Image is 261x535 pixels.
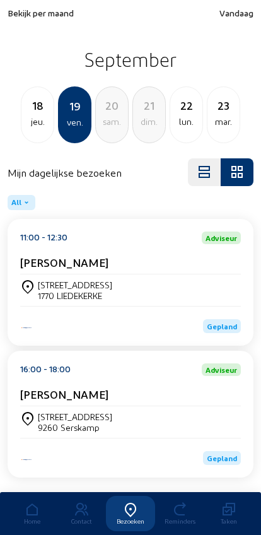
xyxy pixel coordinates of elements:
span: Adviseur [206,366,237,373]
div: lun. [170,114,202,129]
span: All [11,197,21,208]
a: Contact [57,496,106,531]
div: 1770 LIEDEKERKE [38,290,112,301]
a: Taken [204,496,253,531]
img: Energy Protect Ramen & Deuren [20,458,33,461]
div: Home [8,517,57,525]
div: 9260 Serskamp [38,422,112,433]
div: dim. [133,114,165,129]
div: 19 [59,97,90,115]
div: Reminders [155,517,204,525]
div: 23 [207,97,240,114]
span: Bekijk per maand [8,8,74,18]
div: Taken [204,517,253,525]
span: Adviseur [206,234,237,242]
span: Gepland [207,454,237,462]
div: 16:00 - 18:00 [20,363,71,376]
div: sam. [96,114,128,129]
div: mar. [207,114,240,129]
div: Contact [57,517,106,525]
a: Reminders [155,496,204,531]
div: [STREET_ADDRESS] [38,411,112,422]
a: Bezoeken [106,496,155,531]
div: 11:00 - 12:30 [20,232,67,244]
h4: Mijn dagelijkse bezoeken [8,167,122,179]
div: ven. [59,115,90,130]
img: Iso Protect [20,326,33,329]
div: 20 [96,97,128,114]
a: Home [8,496,57,531]
div: 22 [170,97,202,114]
span: Gepland [207,322,237,331]
h2: September [8,44,253,75]
div: [STREET_ADDRESS] [38,279,112,290]
div: 18 [21,97,54,114]
span: Vandaag [219,8,253,18]
div: Bezoeken [106,517,155,525]
cam-card-title: [PERSON_NAME] [20,256,108,269]
div: 21 [133,97,165,114]
div: jeu. [21,114,54,129]
cam-card-title: [PERSON_NAME] [20,387,108,401]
